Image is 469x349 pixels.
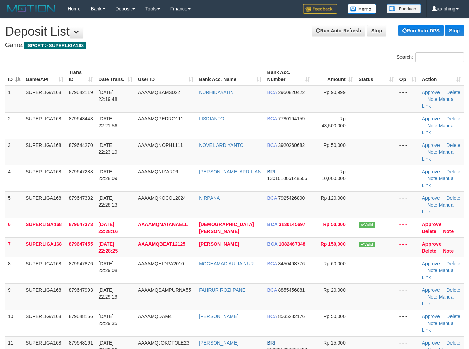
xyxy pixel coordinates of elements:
span: Copy 3920260682 to clipboard [278,142,305,148]
a: Approve [422,90,440,95]
span: BCA [267,90,277,95]
a: Note [427,321,437,326]
td: SUPERLIGA168 [23,283,66,310]
span: [DATE] 22:28:09 [98,169,117,181]
span: [DATE] 22:28:13 [98,195,117,208]
span: [DATE] 22:28:16 [98,222,118,234]
th: Status: activate to sort column ascending [356,66,397,86]
td: SUPERLIGA168 [23,218,66,237]
span: AAAAMQBEAT12125 [138,241,185,247]
td: 10 [5,310,23,336]
span: AAAAMQSAMPURNA55 [138,287,191,293]
label: Search: [397,52,464,62]
a: Manual Link [422,176,455,188]
td: - - - [397,257,419,283]
td: - - - [397,237,419,257]
span: [DATE] 22:29:35 [98,314,117,326]
span: AAAAMQBAMS022 [138,90,180,95]
a: FAHRUR ROZI PANE [199,287,245,293]
th: Action: activate to sort column ascending [419,66,464,86]
span: BCA [267,287,277,293]
span: AAAAMQKOCOL2024 [138,195,186,201]
td: SUPERLIGA168 [23,86,66,113]
a: Note [443,248,454,254]
a: Approve [422,142,440,148]
span: AAAAMQNIZAR09 [138,169,178,174]
a: Manual Link [422,202,455,214]
a: Delete [446,169,460,174]
span: Copy 1082467348 to clipboard [279,241,305,247]
td: 4 [5,165,23,191]
td: - - - [397,112,419,139]
a: Approve [422,241,442,247]
a: [PERSON_NAME] [199,241,239,247]
span: [DATE] 22:19:48 [98,90,117,102]
a: Approve [422,222,442,227]
td: 2 [5,112,23,139]
span: [DATE] 22:29:19 [98,287,117,300]
a: Delete [446,90,460,95]
span: Rp 60,000 [323,261,346,266]
a: Delete [446,195,460,201]
a: Manual Link [422,321,455,333]
span: Valid transaction [359,242,375,247]
a: Note [427,294,437,300]
td: SUPERLIGA168 [23,237,66,257]
a: Delete [446,261,460,266]
span: AAAAMQDAM4 [138,314,172,319]
td: 5 [5,191,23,218]
td: 6 [5,218,23,237]
span: 879647876 [69,261,93,266]
a: Delete [422,248,436,254]
a: Manual Link [422,294,455,306]
a: Note [427,123,437,128]
span: 879642119 [69,90,93,95]
a: Stop [445,25,464,36]
span: BRI [267,340,275,346]
th: Op: activate to sort column ascending [397,66,419,86]
a: Delete [422,229,436,234]
span: BCA [267,195,277,201]
img: panduan.png [387,4,421,13]
a: LISDIANTO [199,116,224,121]
td: SUPERLIGA168 [23,310,66,336]
h1: Deposit List [5,25,464,38]
a: Manual Link [422,96,455,109]
a: Note [427,202,437,208]
a: Approve [422,116,440,121]
img: MOTION_logo.png [5,3,57,14]
td: SUPERLIGA168 [23,257,66,283]
span: Copy 8535282176 to clipboard [278,314,305,319]
th: Trans ID: activate to sort column ascending [66,66,96,86]
span: BCA [267,116,277,121]
span: BRI [267,169,275,174]
td: SUPERLIGA168 [23,165,66,191]
a: [PERSON_NAME] [199,314,238,319]
td: - - - [397,218,419,237]
th: Game/API: activate to sort column ascending [23,66,66,86]
span: 879647332 [69,195,93,201]
span: [DATE] 22:23:19 [98,142,117,155]
span: BCA [267,142,277,148]
span: Copy 7925426890 to clipboard [278,195,305,201]
a: Note [427,176,437,181]
a: Approve [422,314,440,319]
td: 3 [5,139,23,165]
span: Rp 25,000 [323,340,346,346]
a: Note [427,96,437,102]
td: - - - [397,283,419,310]
span: 879648156 [69,314,93,319]
td: 1 [5,86,23,113]
td: 7 [5,237,23,257]
th: Date Trans.: activate to sort column ascending [96,66,135,86]
td: SUPERLIGA168 [23,191,66,218]
span: Rp 43,500,000 [322,116,346,128]
span: Rp 50,000 [323,142,346,148]
span: Rp 50,000 [323,222,345,227]
a: Note [427,268,437,273]
a: Approve [422,169,440,174]
span: Copy 7780194159 to clipboard [278,116,305,121]
td: - - - [397,191,419,218]
th: User ID: activate to sort column ascending [135,66,196,86]
a: Run Auto-DPS [398,25,444,36]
